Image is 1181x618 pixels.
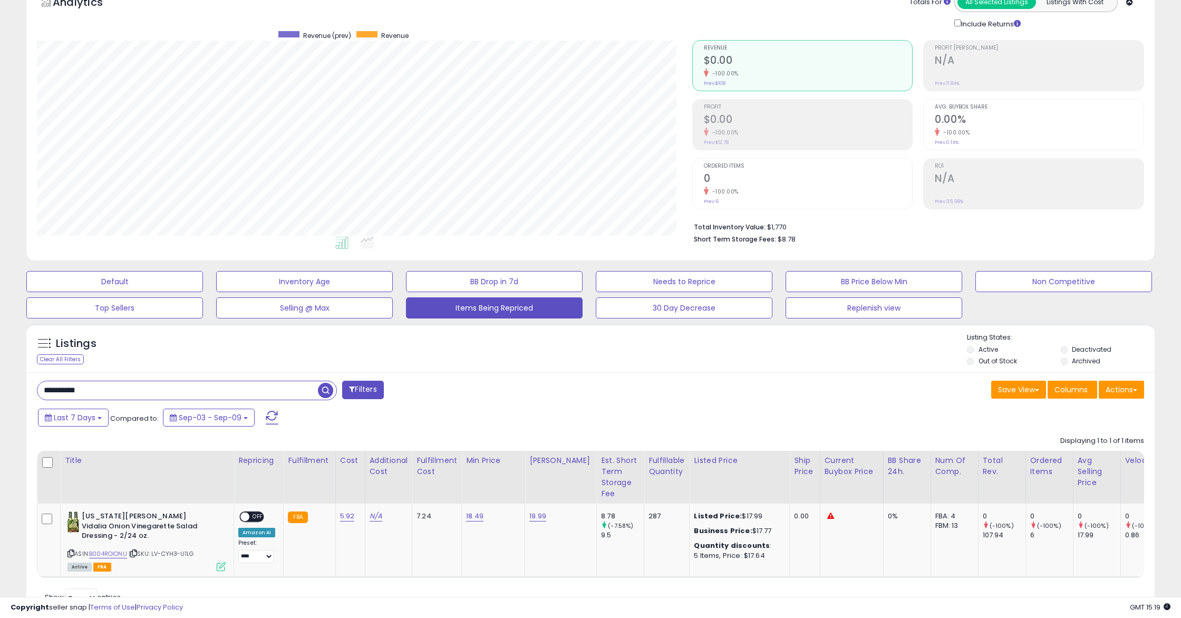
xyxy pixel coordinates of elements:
[340,511,355,522] a: 5.92
[935,198,963,205] small: Prev: 35.98%
[794,511,811,521] div: 0.00
[11,602,49,612] strong: Copyright
[56,336,96,351] h5: Listings
[89,549,127,558] a: B004ROIONU
[694,455,785,466] div: Listed Price
[1125,455,1164,466] div: Velocity
[238,539,275,563] div: Preset:
[694,526,752,536] b: Business Price:
[694,526,781,536] div: $17.77
[794,455,815,477] div: Ship Price
[249,513,266,522] span: OFF
[935,455,974,477] div: Num of Comp.
[303,31,351,40] span: Revenue (prev)
[179,412,241,423] span: Sep-03 - Sep-09
[596,271,772,292] button: Needs to Reprice
[1085,522,1109,530] small: (-100%)
[90,602,135,612] a: Terms of Use
[648,455,685,477] div: Fulfillable Quantity
[466,511,483,522] a: 18.49
[694,551,781,561] div: 5 Items, Price: $17.64
[694,511,742,521] b: Listed Price:
[935,54,1144,69] h2: N/A
[596,297,772,318] button: 30 Day Decrease
[935,139,959,146] small: Prev: 0.14%
[704,54,913,69] h2: $0.00
[1030,455,1069,477] div: Ordered Items
[1030,511,1073,521] div: 0
[979,345,998,354] label: Active
[370,511,382,522] a: N/A
[979,356,1017,365] label: Out of Stock
[935,163,1144,169] span: ROI
[601,530,644,540] div: 9.5
[888,511,923,521] div: 0%
[1078,530,1120,540] div: 17.99
[216,297,393,318] button: Selling @ Max
[381,31,409,40] span: Revenue
[1130,602,1170,612] span: 2025-09-17 15:19 GMT
[67,511,226,570] div: ASIN:
[82,511,210,544] b: [US_STATE][PERSON_NAME] Vidalia Onion Vinegarette Salad Dressing - 2/24 oz.
[694,235,776,244] b: Short Term Storage Fees:
[67,563,92,572] span: All listings currently available for purchase on Amazon
[694,223,766,231] b: Total Inventory Value:
[1072,356,1100,365] label: Archived
[342,381,383,399] button: Filters
[983,511,1025,521] div: 0
[163,409,255,427] button: Sep-03 - Sep-09
[694,540,770,551] b: Quantity discounts
[704,163,913,169] span: Ordered Items
[1037,522,1061,530] small: (-100%)
[935,113,1144,128] h2: 0.00%
[935,521,970,530] div: FBM: 13
[466,455,520,466] div: Min Price
[529,455,592,466] div: [PERSON_NAME]
[1054,384,1088,395] span: Columns
[1132,522,1156,530] small: (-100%)
[704,104,913,110] span: Profit
[694,511,781,521] div: $17.99
[26,271,203,292] button: Default
[709,188,739,196] small: -100.00%
[786,297,962,318] button: Replenish view
[340,455,361,466] div: Cost
[704,45,913,51] span: Revenue
[704,113,913,128] h2: $0.00
[417,455,457,477] div: Fulfillment Cost
[935,511,970,521] div: FBA: 4
[529,511,546,522] a: 19.99
[694,220,1137,233] li: $1,770
[709,129,739,137] small: -100.00%
[704,172,913,187] h2: 0
[417,511,453,521] div: 7.24
[1125,530,1168,540] div: 0.86
[216,271,393,292] button: Inventory Age
[825,455,879,477] div: Current Buybox Price
[935,80,960,86] small: Prev: 11.84%
[888,455,926,477] div: BB Share 24h.
[704,80,725,86] small: Prev: $108
[1078,511,1120,521] div: 0
[1078,455,1116,488] div: Avg Selling Price
[67,511,79,533] img: 510p0tYvqNL._SL40_.jpg
[26,297,203,318] button: Top Sellers
[786,271,962,292] button: BB Price Below Min
[93,563,111,572] span: FBA
[37,354,84,364] div: Clear All Filters
[288,511,307,523] small: FBA
[238,528,275,537] div: Amazon AI
[110,413,159,423] span: Compared to:
[238,455,279,466] div: Repricing
[54,412,95,423] span: Last 7 Days
[694,541,781,551] div: :
[38,409,109,427] button: Last 7 Days
[975,271,1152,292] button: Non Competitive
[1030,530,1073,540] div: 6
[983,455,1021,477] div: Total Rev.
[601,455,640,499] div: Est. Short Term Storage Fee
[935,45,1144,51] span: Profit [PERSON_NAME]
[778,234,796,244] span: $8.78
[990,522,1014,530] small: (-100%)
[1125,511,1168,521] div: 0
